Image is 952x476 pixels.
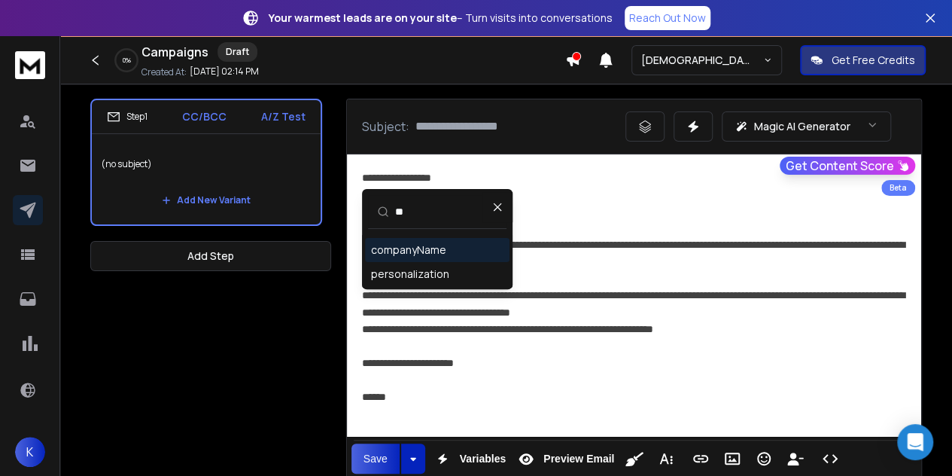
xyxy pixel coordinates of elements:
[90,99,322,226] li: Step1CC/BCCA/Z Test(no subject)Add New Variant
[351,444,400,474] button: Save
[15,51,45,79] img: logo
[881,180,915,196] div: Beta
[217,42,257,62] div: Draft
[141,43,208,61] h1: Campaigns
[371,243,446,258] div: companyName
[107,110,148,124] div: Step 1
[150,185,263,215] button: Add New Variant
[629,11,706,26] p: Reach Out Now
[457,453,509,465] span: Variables
[754,119,850,134] p: Magic AI Generator
[832,53,915,68] p: Get Free Credits
[182,109,227,124] p: CC/BCC
[261,109,306,124] p: A/Z Test
[101,143,312,185] p: (no subject)
[781,444,810,474] button: Insert Unsubscribe Link
[512,444,617,474] button: Preview Email
[15,437,45,467] button: K
[897,424,933,460] div: Open Intercom Messenger
[722,111,891,142] button: Magic AI Generator
[428,444,509,474] button: Variables
[371,267,449,282] div: personalization
[816,444,844,474] button: Code View
[190,66,259,78] p: [DATE] 02:14 PM
[269,11,613,26] p: – Turn visits into conversations
[641,53,763,68] p: [DEMOGRAPHIC_DATA] <> Harsh SSA
[269,11,457,25] strong: Your warmest leads are on your site
[90,241,331,271] button: Add Step
[123,56,131,65] p: 0 %
[750,444,778,474] button: Emoticons
[780,157,915,175] button: Get Content Score
[625,6,710,30] a: Reach Out Now
[141,66,187,78] p: Created At:
[800,45,926,75] button: Get Free Credits
[362,117,409,136] p: Subject:
[540,453,617,465] span: Preview Email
